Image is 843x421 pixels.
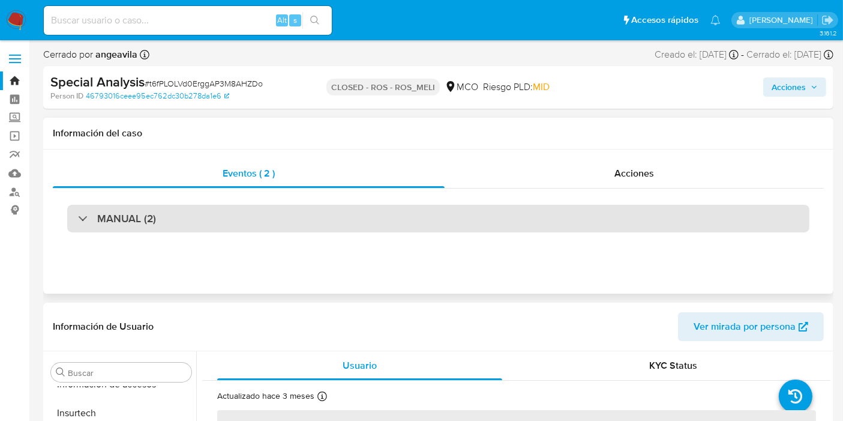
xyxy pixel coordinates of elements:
span: MID [533,80,550,94]
b: angeavila [93,47,137,61]
h3: MANUAL (2) [97,212,156,225]
a: Salir [821,14,834,26]
span: Eventos ( 2 ) [223,166,275,180]
a: 46793016ceee95ec762dc30b278da1e6 [86,91,229,101]
b: Person ID [50,91,83,101]
input: Buscar usuario o caso... [44,13,332,28]
a: Notificaciones [710,15,721,25]
div: Creado el: [DATE] [655,48,739,61]
span: Riesgo PLD: [483,80,550,94]
p: Actualizado hace 3 meses [217,390,314,402]
b: Special Analysis [50,72,145,91]
span: Acciones [772,77,806,97]
input: Buscar [68,368,187,378]
span: Ver mirada por persona [694,312,796,341]
span: KYC Status [650,359,698,372]
div: Cerrado el: [DATE] [746,48,833,61]
p: leonardo.alvarezortiz@mercadolibre.com.co [749,14,817,26]
span: # t6fPLOLVd0ErggAP3M8AHZDo [145,77,263,89]
p: CLOSED - ROS - ROS_MELI [326,79,440,95]
span: Accesos rápidos [631,14,698,26]
h1: Información de Usuario [53,321,154,333]
div: MCO [445,80,478,94]
span: - [741,48,744,61]
button: Buscar [56,368,65,377]
span: Usuario [343,359,377,372]
h1: Información del caso [53,127,824,139]
span: Acciones [614,166,654,180]
button: Ver mirada por persona [678,312,824,341]
button: Acciones [763,77,826,97]
span: s [293,14,297,26]
span: Cerrado por [43,48,137,61]
button: search-icon [302,12,327,29]
div: MANUAL (2) [67,205,809,232]
span: Alt [277,14,287,26]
